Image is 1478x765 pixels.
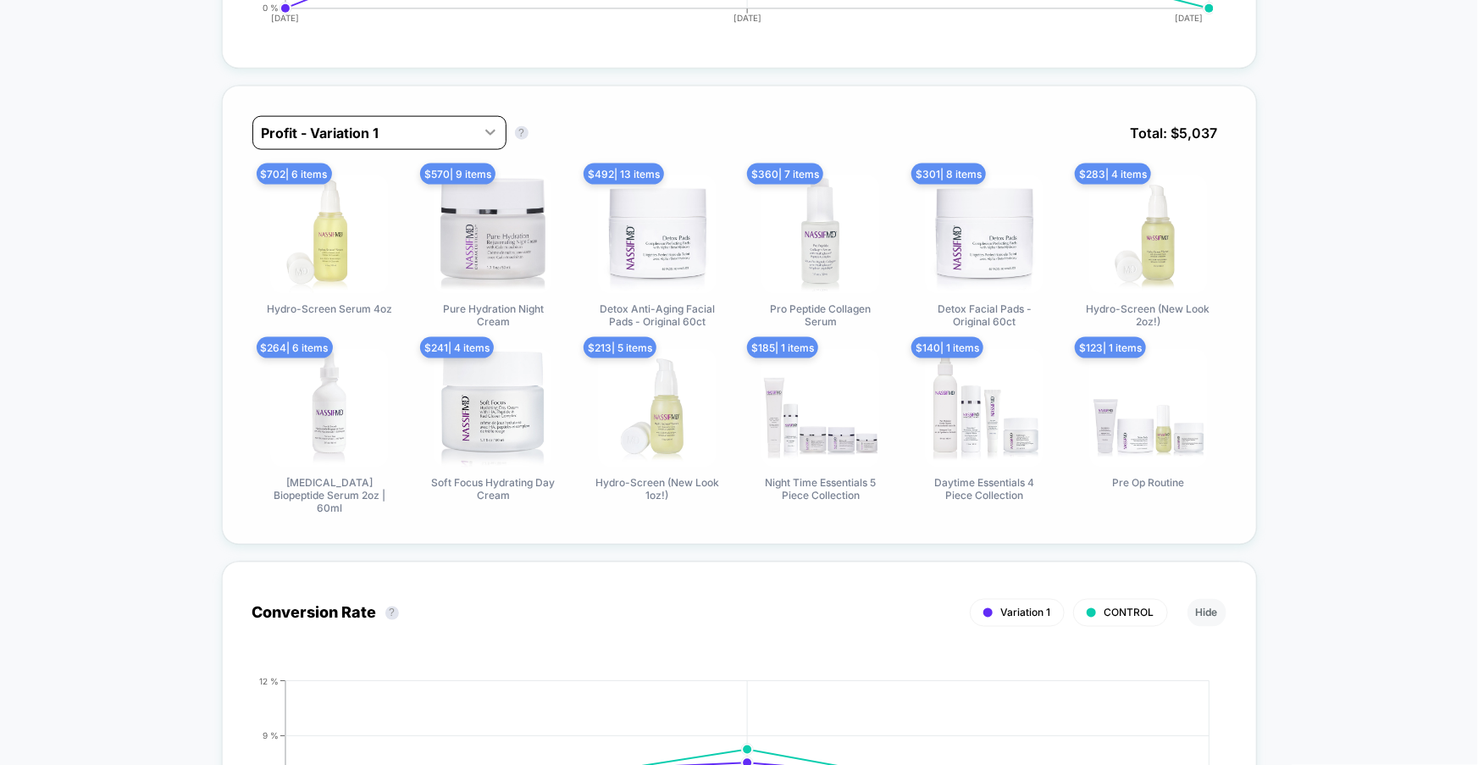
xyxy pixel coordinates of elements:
[420,337,494,358] span: $ 241 | 4 items
[267,302,392,315] span: Hydro-Screen Serum 4oz
[747,337,818,358] span: $ 185 | 1 items
[925,349,1043,468] img: Daytime Essentials 4 Piece Collection
[385,607,399,620] button: ?
[263,3,279,13] tspan: 0 %
[1085,302,1212,328] span: Hydro-Screen (New Look 2oz!)
[733,13,761,23] tspan: [DATE]
[584,164,664,185] span: $ 492 | 13 items
[429,476,556,502] span: Soft Focus Hydrating Day Cream
[270,175,389,294] img: Hydro-Screen Serum 4oz
[598,349,717,468] img: Hydro-Screen (New Look 1oz!)
[911,337,983,358] span: $ 140 | 1 items
[257,164,332,185] span: $ 702 | 6 items
[259,676,279,686] tspan: 12 %
[921,302,1048,328] span: Detox Facial Pads - Original 60ct
[594,476,721,502] span: Hydro-Screen (New Look 1oz!)
[429,302,556,328] span: Pure Hydration Night Cream
[257,337,333,358] span: $ 264 | 6 items
[1122,116,1226,150] span: Total: $ 5,037
[584,337,656,358] span: $ 213 | 5 items
[1104,607,1154,619] span: CONTROL
[263,730,279,740] tspan: 9 %
[594,302,721,328] span: Detox Anti-Aging Facial Pads - Original 60ct
[266,476,393,514] span: [MEDICAL_DATA] Biopeptide Serum 2oz | 60ml
[1176,13,1204,23] tspan: [DATE]
[434,175,552,294] img: Pure Hydration Night Cream
[761,349,880,468] img: Night Time Essentials 5 Piece Collection
[757,302,884,328] span: Pro Peptide Collagen Serum
[272,13,300,23] tspan: [DATE]
[1089,175,1208,294] img: Hydro-Screen (New Look 2oz!)
[925,175,1043,294] img: Detox Facial Pads - Original 60ct
[420,164,495,185] span: $ 570 | 9 items
[1075,337,1146,358] span: $ 123 | 1 items
[1001,607,1051,619] span: Variation 1
[434,349,552,468] img: Soft Focus Hydrating Day Cream
[747,164,823,185] span: $ 360 | 7 items
[757,476,884,502] span: Night Time Essentials 5 Piece Collection
[598,175,717,294] img: Detox Anti-Aging Facial Pads - Original 60ct
[761,175,880,294] img: Pro Peptide Collagen Serum
[911,164,986,185] span: $ 301 | 8 items
[1075,164,1151,185] span: $ 283 | 4 items
[1089,349,1208,468] img: Pre Op Routine
[515,126,529,140] button: ?
[921,476,1048,502] span: Daytime Essentials 4 Piece Collection
[1112,476,1184,489] span: Pre Op Routine
[270,349,389,468] img: Niacinamide Biopeptide Serum 2oz | 60ml
[1187,599,1226,627] button: Hide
